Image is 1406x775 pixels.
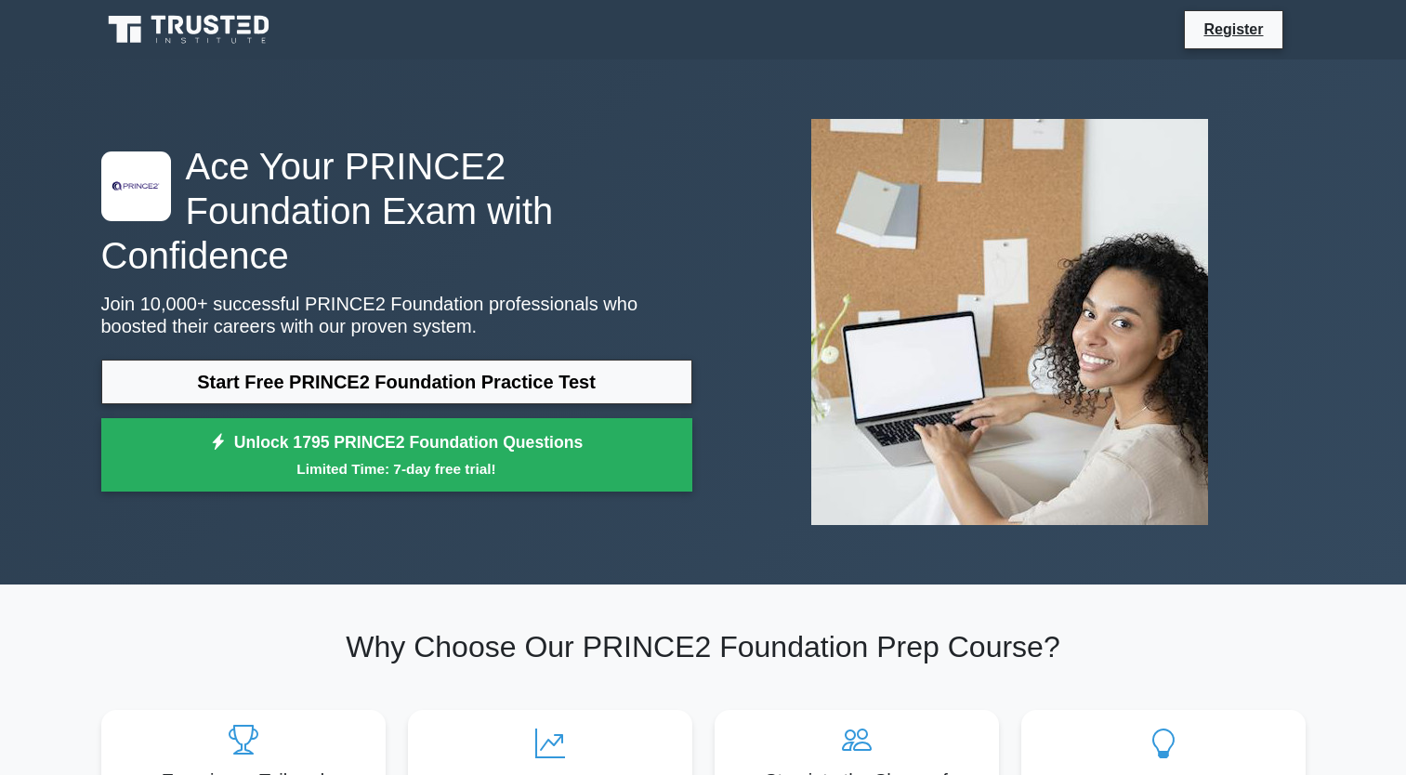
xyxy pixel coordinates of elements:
[101,418,692,493] a: Unlock 1795 PRINCE2 Foundation QuestionsLimited Time: 7-day free trial!
[101,629,1306,664] h2: Why Choose Our PRINCE2 Foundation Prep Course?
[1192,18,1274,41] a: Register
[125,458,669,479] small: Limited Time: 7-day free trial!
[101,360,692,404] a: Start Free PRINCE2 Foundation Practice Test
[101,144,692,278] h1: Ace Your PRINCE2 Foundation Exam with Confidence
[101,293,692,337] p: Join 10,000+ successful PRINCE2 Foundation professionals who boosted their careers with our prove...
